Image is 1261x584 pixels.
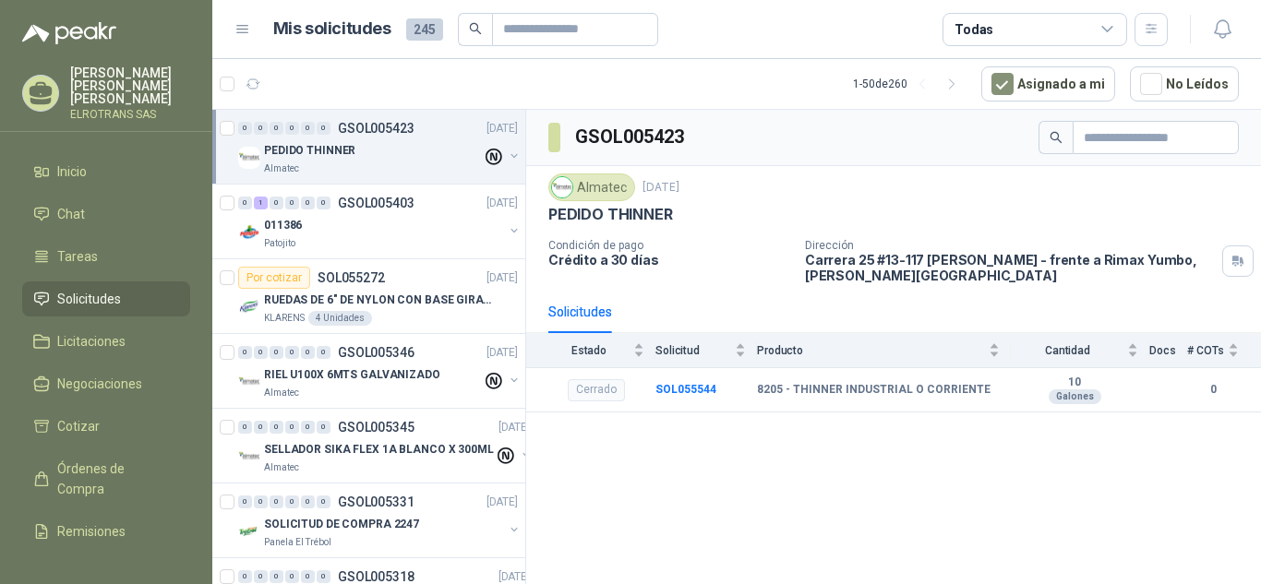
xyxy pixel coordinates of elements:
[238,221,260,244] img: Company Logo
[655,333,757,367] th: Solicitud
[254,346,268,359] div: 0
[212,259,525,334] a: Por cotizarSOL055272[DATE] Company LogoRUEDAS DE 6" DE NYLON CON BASE GIRATORIA EN ACERO INOXIDAB...
[301,122,315,135] div: 0
[22,281,190,316] a: Solicitudes
[264,236,295,251] p: Patojito
[238,296,260,318] img: Company Logo
[338,570,414,583] p: GSOL005318
[853,69,967,99] div: 1 - 50 de 260
[264,161,299,176] p: Almatec
[486,344,518,362] p: [DATE]
[264,217,302,234] p: 011386
[270,346,283,359] div: 0
[57,374,142,394] span: Negociaciones
[270,570,283,583] div: 0
[1049,389,1101,404] div: Galones
[254,570,268,583] div: 0
[338,346,414,359] p: GSOL005346
[238,520,260,542] img: Company Logo
[655,383,716,396] a: SOL055544
[338,122,414,135] p: GSOL005423
[1187,344,1224,357] span: # COTs
[1130,66,1239,101] button: No Leídos
[270,197,283,209] div: 0
[285,421,299,434] div: 0
[548,239,790,252] p: Condición de pago
[498,419,530,436] p: [DATE]
[805,239,1215,252] p: Dirección
[22,366,190,401] a: Negociaciones
[264,516,419,533] p: SOLICITUD DE COMPRA 2247
[285,197,299,209] div: 0
[317,421,330,434] div: 0
[338,421,414,434] p: GSOL005345
[548,344,630,357] span: Estado
[57,459,173,499] span: Órdenes de Compra
[1011,333,1149,367] th: Cantidad
[981,66,1115,101] button: Asignado a mi
[238,421,252,434] div: 0
[254,197,268,209] div: 1
[70,109,190,120] p: ELROTRANS SAS
[575,123,687,151] h3: GSOL005423
[757,383,991,398] b: 8205 - THINNER INDUSTRIAL O CORRIENTE
[238,267,310,289] div: Por cotizar
[254,122,268,135] div: 0
[238,495,252,508] div: 0
[1011,344,1123,357] span: Cantidad
[273,16,391,42] h1: Mis solicitudes
[285,346,299,359] div: 0
[301,421,315,434] div: 0
[552,177,572,197] img: Company Logo
[486,195,518,212] p: [DATE]
[805,252,1215,283] p: Carrera 25 #13-117 [PERSON_NAME] - frente a Rimax Yumbo , [PERSON_NAME][GEOGRAPHIC_DATA]
[548,173,635,201] div: Almatec
[301,495,315,508] div: 0
[238,570,252,583] div: 0
[57,416,100,436] span: Cotizar
[238,416,534,475] a: 0 0 0 0 0 0 GSOL005345[DATE] Company LogoSELLADOR SIKA FLEX 1A BLANCO X 300MLAlmatec
[285,495,299,508] div: 0
[643,179,679,197] p: [DATE]
[22,239,190,274] a: Tareas
[548,302,612,322] div: Solicitudes
[238,147,260,169] img: Company Logo
[22,514,190,549] a: Remisiones
[22,197,190,232] a: Chat
[955,19,993,40] div: Todas
[270,122,283,135] div: 0
[254,421,268,434] div: 0
[264,366,440,384] p: RIEL U100X 6MTS GALVANIZADO
[1187,381,1239,399] b: 0
[254,495,268,508] div: 0
[338,495,414,508] p: GSOL005331
[238,371,260,393] img: Company Logo
[264,386,299,400] p: Almatec
[22,451,190,507] a: Órdenes de Compra
[238,197,252,209] div: 0
[57,289,121,309] span: Solicitudes
[57,204,85,224] span: Chat
[655,344,731,357] span: Solicitud
[264,441,494,459] p: SELLADOR SIKA FLEX 1A BLANCO X 300ML
[548,252,790,268] p: Crédito a 30 días
[406,18,443,41] span: 245
[317,197,330,209] div: 0
[264,311,305,326] p: KLARENS
[568,379,625,401] div: Cerrado
[22,154,190,189] a: Inicio
[264,535,331,550] p: Panela El Trébol
[285,570,299,583] div: 0
[238,446,260,468] img: Company Logo
[318,271,385,284] p: SOL055272
[238,122,252,135] div: 0
[486,494,518,511] p: [DATE]
[22,409,190,444] a: Cotizar
[301,197,315,209] div: 0
[57,161,87,182] span: Inicio
[757,344,985,357] span: Producto
[469,22,482,35] span: search
[301,570,315,583] div: 0
[238,491,522,550] a: 0 0 0 0 0 0 GSOL005331[DATE] Company LogoSOLICITUD DE COMPRA 2247Panela El Trébol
